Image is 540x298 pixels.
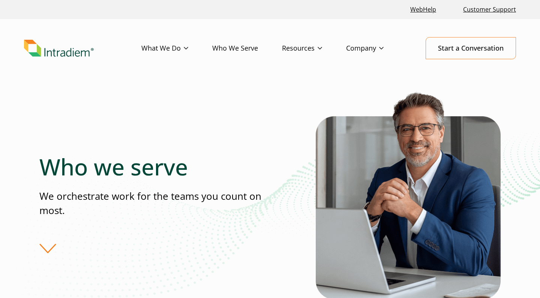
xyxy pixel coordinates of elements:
img: Intradiem [24,40,94,57]
a: Resources [282,37,346,59]
a: Company [346,37,408,59]
a: Link to homepage of Intradiem [24,40,141,57]
a: Start a Conversation [426,37,516,59]
a: Who We Serve [212,37,282,59]
p: We orchestrate work for the teams you count on most. [39,189,270,217]
a: Customer Support [460,1,519,18]
h1: Who we serve [39,153,270,180]
a: Link opens in a new window [407,1,439,18]
a: What We Do [141,37,212,59]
